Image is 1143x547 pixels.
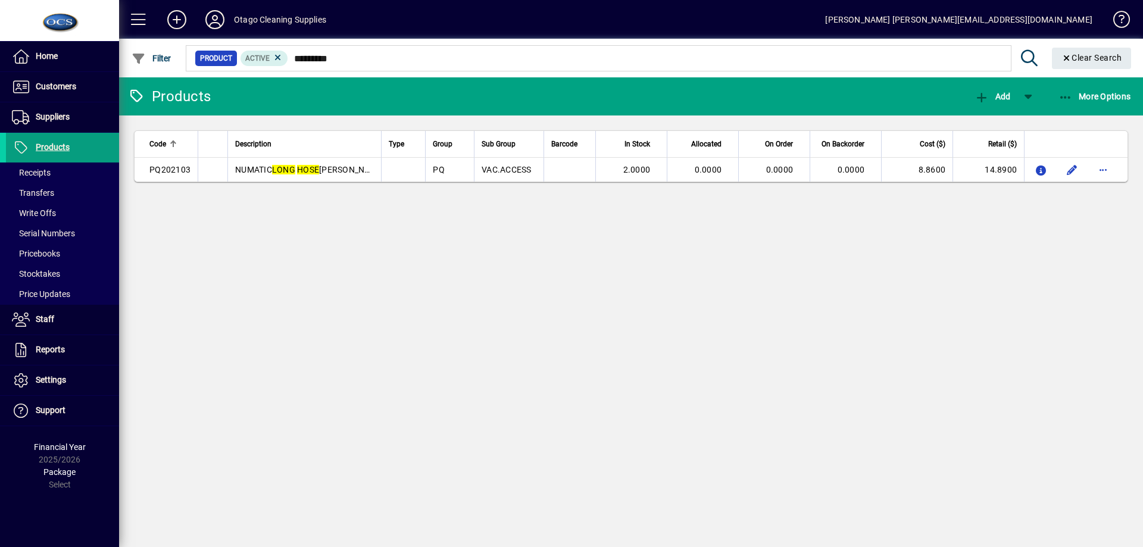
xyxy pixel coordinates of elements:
[988,137,1017,151] span: Retail ($)
[245,54,270,62] span: Active
[12,229,75,238] span: Serial Numbers
[36,82,76,91] span: Customers
[623,165,651,174] span: 2.0000
[149,165,190,174] span: PQ202103
[149,137,166,151] span: Code
[36,112,70,121] span: Suppliers
[12,289,70,299] span: Price Updates
[234,10,326,29] div: Otago Cleaning Supplies
[920,137,945,151] span: Cost ($)
[482,165,532,174] span: VAC.ACCESS
[196,9,234,30] button: Profile
[952,158,1024,182] td: 14.8900
[817,137,875,151] div: On Backorder
[132,54,171,63] span: Filter
[551,137,577,151] span: Barcode
[6,162,119,183] a: Receipts
[6,284,119,304] a: Price Updates
[822,137,864,151] span: On Backorder
[746,137,804,151] div: On Order
[6,183,119,203] a: Transfers
[158,9,196,30] button: Add
[1061,53,1122,62] span: Clear Search
[765,137,793,151] span: On Order
[551,137,588,151] div: Barcode
[389,137,418,151] div: Type
[36,375,66,385] span: Settings
[6,365,119,395] a: Settings
[297,165,319,174] em: HOSE
[433,137,452,151] span: Group
[36,142,70,152] span: Products
[389,137,404,151] span: Type
[43,467,76,477] span: Package
[6,42,119,71] a: Home
[674,137,732,151] div: Allocated
[235,137,271,151] span: Description
[825,10,1092,29] div: [PERSON_NAME] [PERSON_NAME][EMAIL_ADDRESS][DOMAIN_NAME]
[881,158,952,182] td: 8.8600
[6,396,119,426] a: Support
[36,51,58,61] span: Home
[482,137,536,151] div: Sub Group
[603,137,661,151] div: In Stock
[12,208,56,218] span: Write Offs
[12,168,51,177] span: Receipts
[36,314,54,324] span: Staff
[1104,2,1128,41] a: Knowledge Base
[433,137,467,151] div: Group
[482,137,516,151] span: Sub Group
[624,137,650,151] span: In Stock
[695,165,722,174] span: 0.0000
[6,223,119,243] a: Serial Numbers
[12,269,60,279] span: Stocktakes
[6,72,119,102] a: Customers
[6,335,119,365] a: Reports
[36,345,65,354] span: Reports
[1094,160,1113,179] button: More options
[6,102,119,132] a: Suppliers
[972,86,1013,107] button: Add
[235,137,374,151] div: Description
[241,51,288,66] mat-chip: Activation Status: Active
[129,48,174,69] button: Filter
[1063,160,1082,179] button: Edit
[12,188,54,198] span: Transfers
[272,165,295,174] em: LONG
[6,305,119,335] a: Staff
[128,87,211,106] div: Products
[6,203,119,223] a: Write Offs
[1052,48,1132,69] button: Clear
[691,137,722,151] span: Allocated
[1058,92,1131,101] span: More Options
[433,165,445,174] span: PQ
[6,264,119,284] a: Stocktakes
[838,165,865,174] span: 0.0000
[6,243,119,264] a: Pricebooks
[766,165,794,174] span: 0.0000
[200,52,232,64] span: Product
[34,442,86,452] span: Financial Year
[149,137,190,151] div: Code
[235,165,421,174] span: NUMATIC [PERSON_NAME] VACUUM
[36,405,65,415] span: Support
[1055,86,1134,107] button: More Options
[975,92,1010,101] span: Add
[12,249,60,258] span: Pricebooks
